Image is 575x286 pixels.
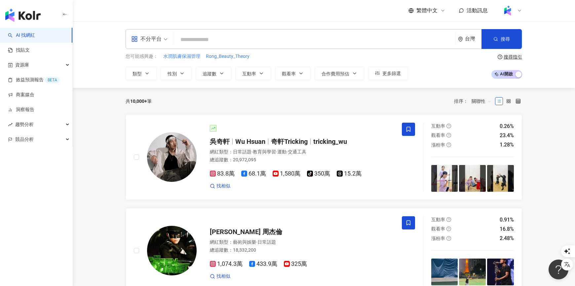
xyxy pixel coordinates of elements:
[431,226,445,231] span: 觀看率
[235,138,265,145] span: Wu Hsuan
[210,138,230,145] span: 吳奇軒
[416,7,438,14] span: 繁體中文
[196,67,231,80] button: 追蹤數
[458,37,463,42] span: environment
[210,261,243,267] span: 1,074.3萬
[431,259,458,285] img: post-image
[8,92,34,98] a: 商案媒合
[203,71,216,76] span: 追蹤數
[446,124,451,128] span: question-circle
[8,106,34,113] a: 洞察報告
[257,239,276,245] span: 日常話題
[500,235,514,242] div: 2.48%
[216,183,230,189] span: 找相似
[271,138,308,145] span: 奇軒Tricking
[500,225,514,233] div: 16.8%
[251,149,253,154] span: ·
[15,58,29,72] span: 資源庫
[288,149,306,154] span: 交通工具
[8,77,60,83] a: 效益預測報告BETA
[504,54,522,60] div: 搜尋指引
[549,260,568,279] iframe: Help Scout Beacon - Open
[210,239,394,246] div: 網紅類型 ：
[315,67,364,80] button: 合作費用預估
[472,96,491,106] span: 關聯性
[481,29,522,49] button: 搜尋
[242,71,256,76] span: 互動率
[313,138,347,145] span: tricking_wu
[487,165,514,192] img: post-image
[459,259,486,285] img: post-image
[210,157,394,163] div: 總追蹤數 ： 20,972,095
[500,141,514,148] div: 1.28%
[337,170,362,177] span: 15.2萬
[206,53,250,60] button: Rong_Beauty_Theory
[8,32,35,39] a: searchAI 找網紅
[446,226,451,231] span: question-circle
[130,99,147,104] span: 10,000+
[368,67,408,80] button: 更多篩選
[501,36,510,42] span: 搜尋
[501,4,514,17] img: Kolr%20app%20icon%20%281%29.png
[446,217,451,222] span: question-circle
[287,149,288,154] span: ·
[282,71,296,76] span: 觀看率
[210,170,235,177] span: 83.8萬
[235,67,271,80] button: 互動率
[431,236,445,241] span: 漲粉率
[210,273,230,280] a: 找相似
[126,99,152,104] div: 共 筆
[126,114,522,200] a: KOL Avatar吳奇軒Wu Hsuan奇軒Trickingtricking_wu網紅類型：日常話題·教育與學習·運動·交通工具總追蹤數：20,972,09583.8萬68.1萬1,580萬3...
[126,53,158,60] span: 您可能感興趣：
[15,132,34,147] span: 競品分析
[210,183,230,189] a: 找相似
[431,142,445,147] span: 漲粉率
[163,53,200,60] span: 水潤肌膚保濕管理
[233,149,251,154] span: 日常話題
[8,122,13,127] span: rise
[500,132,514,139] div: 23.4%
[276,149,277,154] span: ·
[498,55,502,59] span: question-circle
[277,149,287,154] span: 運動
[459,165,486,192] img: post-image
[307,170,330,177] span: 350萬
[284,261,307,267] span: 325萬
[500,123,514,130] div: 0.26%
[467,7,488,14] span: 活動訊息
[500,216,514,224] div: 0.91%
[131,36,138,42] span: appstore
[465,36,481,42] div: 台灣
[216,273,230,280] span: 找相似
[256,239,257,245] span: ·
[253,149,276,154] span: 教育與學習
[133,71,142,76] span: 類型
[168,71,177,76] span: 性別
[273,170,300,177] span: 1,580萬
[275,67,311,80] button: 觀看率
[147,132,197,182] img: KOL Avatar
[249,261,277,267] span: 433.9萬
[131,34,162,44] div: 不分平台
[487,259,514,285] img: post-image
[147,226,197,275] img: KOL Avatar
[161,67,192,80] button: 性別
[454,96,495,106] div: 排序：
[382,71,401,76] span: 更多篩選
[233,239,256,245] span: 藝術與娛樂
[431,123,445,129] span: 互動率
[15,117,34,132] span: 趨勢分析
[210,247,394,254] div: 總追蹤數 ： 18,332,200
[431,217,445,222] span: 互動率
[446,133,451,138] span: question-circle
[431,165,458,192] img: post-image
[210,149,394,155] div: 網紅類型 ：
[241,170,266,177] span: 68.1萬
[163,53,201,60] button: 水潤肌膚保濕管理
[322,71,349,76] span: 合作費用預估
[5,9,41,22] img: logo
[126,67,157,80] button: 類型
[446,143,451,147] span: question-circle
[431,133,445,138] span: 觀看率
